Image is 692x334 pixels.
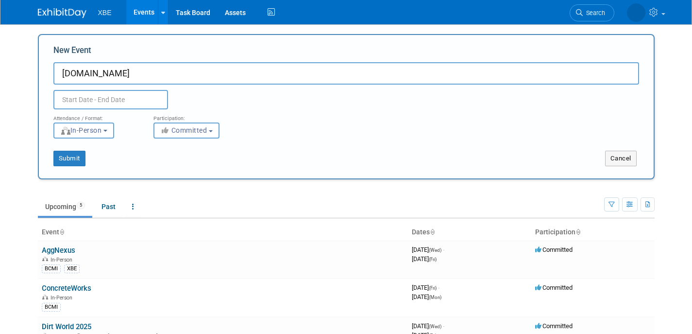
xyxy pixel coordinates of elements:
span: Search [583,9,605,17]
button: Submit [53,151,85,166]
span: XBE [98,9,112,17]
span: Committed [160,126,207,134]
a: Sort by Start Date [430,228,435,236]
img: In-Person Event [42,295,48,299]
div: BCMI [42,264,61,273]
span: [DATE] [412,284,439,291]
span: In-Person [60,126,102,134]
a: Dirt World 2025 [42,322,91,331]
button: Committed [153,123,219,139]
div: XBE [64,264,80,273]
div: BCMI [42,303,61,312]
span: Committed [535,246,573,253]
span: - [438,284,439,291]
th: Event [38,224,408,241]
span: Committed [535,284,573,291]
span: [DATE] [412,322,444,330]
img: In-Person Event [42,257,48,262]
span: (Fri) [429,285,437,291]
input: Name of Trade Show / Conference [53,62,639,85]
img: Dave Cataldi [627,3,645,22]
a: Sort by Event Name [59,228,64,236]
div: Attendance / Format: [53,109,139,122]
span: [DATE] [412,293,441,300]
th: Dates [408,224,531,241]
th: Participation [531,224,655,241]
div: Participation: [153,109,239,122]
span: (Wed) [429,324,441,329]
span: (Mon) [429,295,441,300]
a: Sort by Participation Type [575,228,580,236]
img: ExhibitDay [38,8,86,18]
span: (Fri) [429,257,437,262]
a: ConcreteWorks [42,284,91,293]
span: In-Person [51,257,75,263]
span: [DATE] [412,255,437,263]
a: Past [94,197,123,216]
span: - [443,322,444,330]
span: [DATE] [412,246,444,253]
button: In-Person [53,123,114,139]
a: Search [570,4,614,21]
button: Cancel [605,151,637,166]
span: In-Person [51,295,75,301]
label: New Event [53,45,91,60]
a: Upcoming5 [38,197,92,216]
span: (Wed) [429,247,441,253]
span: 5 [77,202,85,209]
span: - [443,246,444,253]
input: Start Date - End Date [53,90,168,109]
span: Committed [535,322,573,330]
a: AggNexus [42,246,75,255]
